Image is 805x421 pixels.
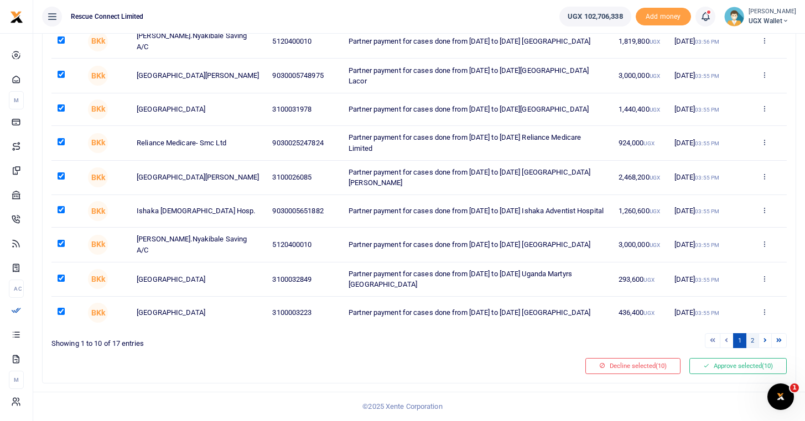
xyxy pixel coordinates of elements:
[342,228,612,262] td: Partner payment for cases done from [DATE] to [DATE] [GEOGRAPHIC_DATA]
[88,167,108,187] span: Beth Kitengele kanyoi
[266,93,342,126] td: 3100031978
[668,228,742,262] td: [DATE]
[695,39,719,45] small: 03:56 PM
[568,11,623,22] span: UGX 102,706,338
[762,362,773,370] span: (10)
[9,280,24,298] li: Ac
[650,73,660,79] small: UGX
[266,262,342,297] td: 3100032849
[131,161,266,195] td: [GEOGRAPHIC_DATA][PERSON_NAME]
[724,7,796,27] a: profile-user [PERSON_NAME] UGX Wallet
[88,303,108,323] span: Beth Kitengele kanyoi
[131,126,266,160] td: Reliance Medicare- Smc Ltd
[131,59,266,93] td: [GEOGRAPHIC_DATA][PERSON_NAME]
[342,126,612,160] td: Partner payment for cases done from [DATE] to [DATE] Reliance Medicare Limited
[266,195,342,228] td: 9030005651882
[695,107,719,113] small: 03:55 PM
[342,195,612,228] td: Partner payment for cases done from [DATE] to [DATE] Ishaka Adventist Hospital
[266,228,342,262] td: 5120400010
[636,8,691,26] span: Add money
[88,99,108,119] span: Beth Kitengele kanyoi
[612,262,668,297] td: 293,600
[695,208,719,214] small: 03:55 PM
[668,126,742,160] td: [DATE]
[668,24,742,59] td: [DATE]
[266,24,342,59] td: 5120400010
[342,262,612,297] td: Partner payment for cases done from [DATE] to [DATE] Uganda Martyrs [GEOGRAPHIC_DATA]
[790,383,799,392] span: 1
[668,297,742,329] td: [DATE]
[10,10,23,24] img: logo-small
[612,297,668,329] td: 436,400
[342,24,612,59] td: Partner payment for cases done from [DATE] to [DATE] [GEOGRAPHIC_DATA]
[767,383,794,410] iframe: Intercom live chat
[668,262,742,297] td: [DATE]
[650,107,660,113] small: UGX
[656,362,667,370] span: (10)
[695,242,719,248] small: 03:55 PM
[131,228,266,262] td: [PERSON_NAME].Nyakibale Saving A/C
[733,333,746,348] a: 1
[612,228,668,262] td: 3,000,000
[612,161,668,195] td: 2,468,200
[131,297,266,329] td: [GEOGRAPHIC_DATA]
[612,195,668,228] td: 1,260,600
[131,24,266,59] td: [PERSON_NAME].Nyakibale Saving A/C
[749,16,796,26] span: UGX Wallet
[695,310,719,316] small: 03:55 PM
[695,175,719,181] small: 03:55 PM
[695,73,719,79] small: 03:55 PM
[695,277,719,283] small: 03:55 PM
[695,140,719,146] small: 03:55 PM
[650,39,660,45] small: UGX
[555,7,636,27] li: Wallet ballance
[585,358,681,373] button: Decline selected(10)
[88,269,108,289] span: Beth Kitengele kanyoi
[612,59,668,93] td: 3,000,000
[66,12,148,22] span: Rescue Connect Limited
[266,161,342,195] td: 3100026085
[643,140,654,146] small: UGX
[636,8,691,26] li: Toup your wallet
[668,93,742,126] td: [DATE]
[88,235,108,255] span: Beth Kitengele kanyoi
[342,59,612,93] td: Partner payment for cases done from [DATE] to [DATE][GEOGRAPHIC_DATA] Lacor
[650,175,660,181] small: UGX
[724,7,744,27] img: profile-user
[342,161,612,195] td: Partner payment for cases done from [DATE] to [DATE] [GEOGRAPHIC_DATA][PERSON_NAME]
[88,133,108,153] span: Beth Kitengele kanyoi
[88,66,108,86] span: Beth Kitengele kanyoi
[10,12,23,20] a: logo-small logo-large logo-large
[746,333,759,348] a: 2
[689,358,787,373] button: Approve selected(10)
[643,310,654,316] small: UGX
[88,201,108,221] span: Beth Kitengele kanyoi
[612,126,668,160] td: 924,000
[650,242,660,248] small: UGX
[612,93,668,126] td: 1,440,400
[266,126,342,160] td: 9030025247824
[51,332,415,349] div: Showing 1 to 10 of 17 entries
[342,297,612,329] td: Partner payment for cases done from [DATE] to [DATE] [GEOGRAPHIC_DATA]
[749,7,796,17] small: [PERSON_NAME]
[643,277,654,283] small: UGX
[342,93,612,126] td: Partner payment for cases done from [DATE] to [DATE][GEOGRAPHIC_DATA]
[9,91,24,109] li: M
[131,93,266,126] td: [GEOGRAPHIC_DATA]
[88,31,108,51] span: Beth Kitengele kanyoi
[612,24,668,59] td: 1,819,800
[131,262,266,297] td: [GEOGRAPHIC_DATA]
[266,297,342,329] td: 3100003223
[9,371,24,389] li: M
[668,161,742,195] td: [DATE]
[650,208,660,214] small: UGX
[131,195,266,228] td: Ishaka [DEMOGRAPHIC_DATA] Hosp.
[266,59,342,93] td: 9030005748975
[668,59,742,93] td: [DATE]
[559,7,631,27] a: UGX 102,706,338
[636,12,691,20] a: Add money
[668,195,742,228] td: [DATE]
